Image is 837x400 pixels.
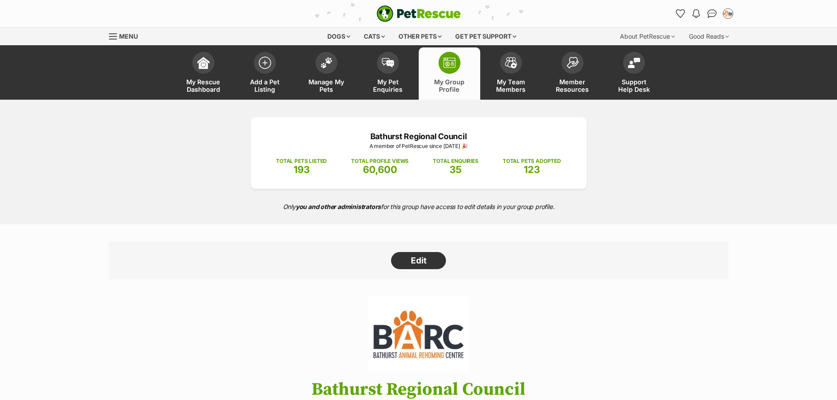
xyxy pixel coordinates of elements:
[524,164,540,175] span: 123
[321,28,356,45] div: Dogs
[683,28,735,45] div: Good Reads
[449,164,462,175] span: 35
[707,9,717,18] img: chat-41dd97257d64d25036548639549fe6c8038ab92f7586957e7f3b1b290dea8141.svg
[721,7,735,21] button: My account
[505,57,517,68] img: team-members-icon-5396bd8760b3fe7c0b43da4ab00e1e3bb1a5d9ba89233759b79545d2d3fc5d0d.svg
[296,203,381,210] strong: you and other administrators
[377,5,461,22] img: logo-e224e6f780fb5917bec1dbf3a21bbac754714ae5b6737aabdf751b685950b380.svg
[363,164,397,175] span: 60,600
[692,9,699,18] img: notifications-46538b983faf8c2785f20acdc204bb7945ddae34d4c08c2a6579f10ce5e182be.svg
[377,5,461,22] a: PetRescue
[368,78,408,93] span: My Pet Enquiries
[391,252,446,270] a: Edit
[382,58,394,68] img: pet-enquiries-icon-7e3ad2cf08bfb03b45e93fb7055b45f3efa6380592205ae92323e6603595dc1f.svg
[358,28,391,45] div: Cats
[392,28,448,45] div: Other pets
[419,47,480,100] a: My Group Profile
[259,57,271,69] img: add-pet-listing-icon-0afa8454b4691262ce3f59096e99ab1cd57d4a30225e0717b998d2c9b9846f56.svg
[368,297,468,371] img: Bathurst Regional Council
[293,164,310,175] span: 193
[503,157,561,165] p: TOTAL PETS ADOPTED
[234,47,296,100] a: Add a Pet Listing
[357,47,419,100] a: My Pet Enquiries
[264,142,573,150] p: A member of PetRescue since [DATE] 🎉
[109,28,144,43] a: Menu
[724,9,732,18] img: Heidi McMahon profile pic
[603,47,665,100] a: Support Help Desk
[307,78,346,93] span: Manage My Pets
[491,78,531,93] span: My Team Members
[264,130,573,142] p: Bathurst Regional Council
[689,7,703,21] button: Notifications
[449,28,522,45] div: Get pet support
[245,78,285,93] span: Add a Pet Listing
[119,32,138,40] span: Menu
[443,58,456,68] img: group-profile-icon-3fa3cf56718a62981997c0bc7e787c4b2cf8bcc04b72c1350f741eb67cf2f40e.svg
[276,157,327,165] p: TOTAL PETS LISTED
[197,57,210,69] img: dashboard-icon-eb2f2d2d3e046f16d808141f083e7271f6b2e854fb5c12c21221c1fb7104beca.svg
[542,47,603,100] a: Member Resources
[173,47,234,100] a: My Rescue Dashboard
[674,7,735,21] ul: Account quick links
[674,7,688,21] a: Favourites
[628,58,640,68] img: help-desk-icon-fdf02630f3aa405de69fd3d07c3f3aa587a6932b1a1747fa1d2bba05be0121f9.svg
[614,78,654,93] span: Support Help Desk
[614,28,681,45] div: About PetRescue
[430,78,469,93] span: My Group Profile
[351,157,409,165] p: TOTAL PROFILE VIEWS
[566,57,579,68] img: member-resources-icon-8e73f808a243e03378d46382f2149f9095a855e16c252ad45f914b54edf8863c.svg
[320,57,333,68] img: manage-my-pets-icon-02211641906a0b7f246fdf0571729dbe1e7629f14944591b6c1af311fb30b64b.svg
[96,380,742,399] h1: Bathurst Regional Council
[480,47,542,100] a: My Team Members
[433,157,478,165] p: TOTAL ENQUIRIES
[705,7,719,21] a: Conversations
[553,78,592,93] span: Member Resources
[184,78,223,93] span: My Rescue Dashboard
[296,47,357,100] a: Manage My Pets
